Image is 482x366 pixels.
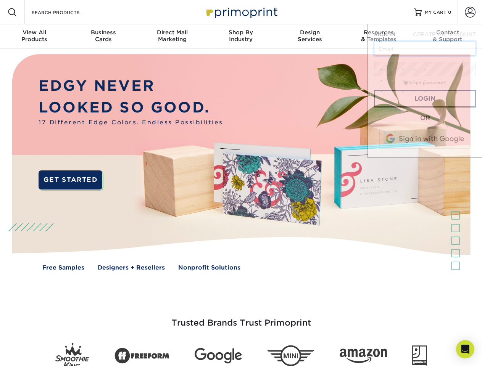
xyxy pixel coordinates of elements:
[425,9,447,16] span: MY CART
[138,29,206,36] span: Direct Mail
[206,29,275,36] span: Shop By
[69,24,137,49] a: BusinessCards
[39,170,102,189] a: GET STARTED
[203,4,279,20] img: Primoprint
[276,29,344,43] div: Services
[39,118,226,127] span: 17 Different Edge Colors. Endless Possibilities.
[456,340,474,358] div: Open Intercom Messenger
[69,29,137,36] span: Business
[206,29,275,43] div: Industry
[178,263,240,272] a: Nonprofit Solutions
[413,31,476,37] span: CREATE AN ACCOUNT
[138,24,206,49] a: Direct MailMarketing
[206,24,275,49] a: Shop ByIndustry
[374,90,476,108] a: Login
[340,349,387,363] img: Amazon
[195,348,242,364] img: Google
[374,31,395,37] span: SIGN IN
[276,24,344,49] a: DesignServices
[39,75,226,97] p: EDGY NEVER
[374,41,476,56] input: Email
[276,29,344,36] span: Design
[344,29,413,36] span: Resources
[39,97,226,119] p: LOOKED SO GOOD.
[69,29,137,43] div: Cards
[98,263,165,272] a: Designers + Resellers
[344,24,413,49] a: Resources& Templates
[374,114,476,123] div: OR
[448,10,451,15] span: 0
[404,80,446,85] a: forgot password?
[412,345,427,366] img: Goodwill
[138,29,206,43] div: Marketing
[31,8,105,17] input: SEARCH PRODUCTS.....
[344,29,413,43] div: & Templates
[18,300,464,337] h3: Trusted Brands Trust Primoprint
[42,263,84,272] a: Free Samples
